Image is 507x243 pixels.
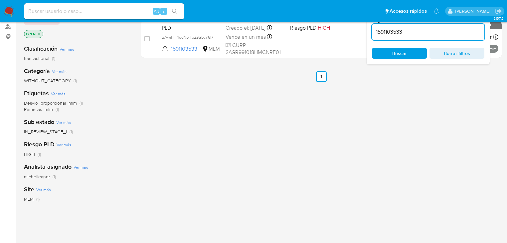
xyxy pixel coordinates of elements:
p: michelleangelica.rodriguez@mercadolibre.com.mx [455,8,493,14]
a: Salir [495,8,502,15]
span: Alt [154,8,159,14]
button: search-icon [168,7,181,16]
span: s [163,8,165,14]
input: Buscar usuario o caso... [24,7,184,16]
a: Notificaciones [433,8,439,14]
span: Accesos rápidos [390,8,427,15]
span: 3.157.2 [493,16,504,21]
